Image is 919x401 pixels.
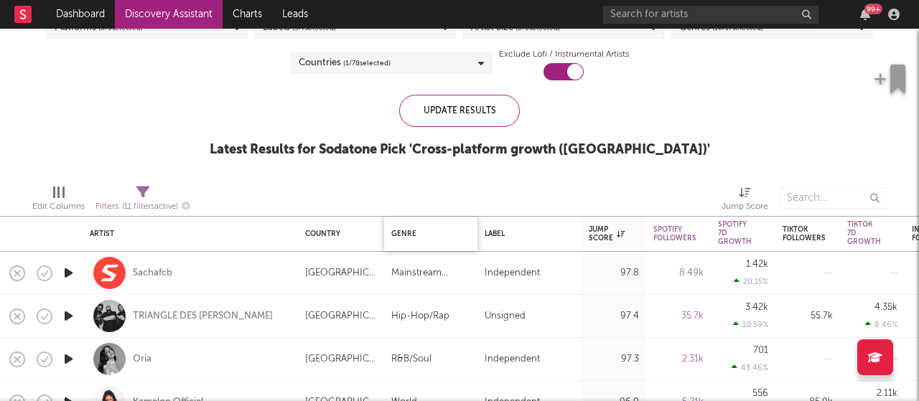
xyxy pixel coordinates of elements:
div: [GEOGRAPHIC_DATA] [305,351,377,368]
span: ( 1 / 78 selected) [343,55,391,72]
div: Label [485,230,567,238]
div: Countries [299,55,391,72]
a: Oria [133,353,151,366]
div: Edit Columns [32,198,85,215]
div: Artist [90,230,284,238]
div: 97.4 [589,308,639,325]
div: 1.42k [746,260,768,269]
div: 4.35k [874,303,897,312]
div: Independent [485,351,540,368]
div: Jump Score [722,180,768,222]
div: 97.8 [589,265,639,282]
div: 35.7k [653,308,704,325]
div: 8.46 % [865,320,897,329]
div: 20.15 % [734,277,768,286]
div: Mainstream Electronic [391,265,470,282]
div: [GEOGRAPHIC_DATA] [305,265,377,282]
div: [GEOGRAPHIC_DATA] [305,308,377,325]
div: 10.59 % [733,320,768,329]
div: 3.42k [745,303,768,312]
div: 2.31k [653,351,704,368]
div: 701 [753,346,768,355]
div: 99 + [864,4,882,14]
div: Country [305,230,370,238]
div: 43.46 % [732,363,768,372]
input: Search... [779,187,887,209]
div: Tiktok 7D Growth [847,220,881,246]
div: Genre [391,230,463,238]
div: 556 [752,389,768,398]
div: Jump Score [722,198,768,215]
div: 55.7k [783,308,833,325]
div: Hip-Hop/Rap [391,308,449,325]
div: Spotify 7D Growth [718,220,752,246]
div: R&B/Soul [391,351,431,368]
input: Search for artists [603,6,818,24]
div: 2.11k [877,389,897,398]
div: Unsigned [485,308,526,325]
button: 99+ [860,9,870,20]
div: Jump Score [589,225,625,242]
div: Independent [485,265,540,282]
span: ( 11 filters active) [122,203,178,211]
div: 8.49k [653,265,704,282]
div: Filters(11 filters active) [95,180,190,222]
div: Update Results [399,95,520,127]
a: TRIANGLE DES [PERSON_NAME] [133,310,273,323]
div: Filters [95,198,190,216]
label: Exclude Lofi / Instrumental Artists [499,46,629,63]
div: Edit Columns [32,180,85,222]
div: Latest Results for Sodatone Pick ' Cross-platform growth ([GEOGRAPHIC_DATA]) ' [210,141,710,159]
a: Sachafcb [133,267,172,280]
div: 97.3 [589,351,639,368]
div: Spotify Followers [653,225,696,242]
div: Tiktok Followers [783,225,826,242]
